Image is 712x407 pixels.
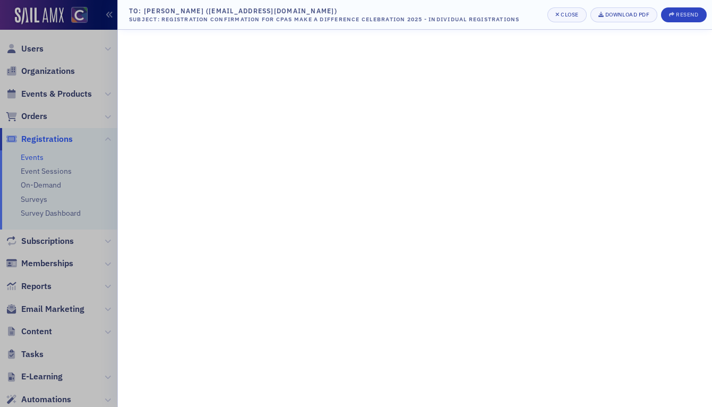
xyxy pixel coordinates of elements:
div: Subject: Registration Confirmation for CPAs Make a Difference Celebration 2025 - Individual Regis... [129,15,520,24]
div: Download PDF [605,12,649,18]
div: Resend [676,12,698,18]
button: Resend [661,7,706,22]
a: Download PDF [590,7,657,22]
button: Close [547,7,587,22]
div: To: [PERSON_NAME] ([EMAIL_ADDRESS][DOMAIN_NAME]) [129,6,520,15]
div: Close [561,12,579,18]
